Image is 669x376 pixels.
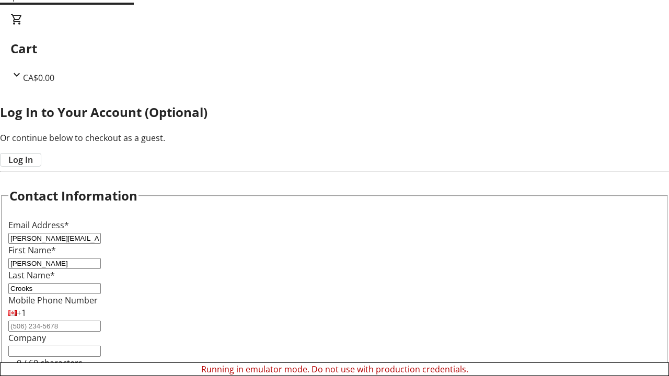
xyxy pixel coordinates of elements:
[8,244,56,256] label: First Name*
[8,295,98,306] label: Mobile Phone Number
[10,39,659,58] h2: Cart
[10,13,659,84] div: CartCA$0.00
[8,154,33,166] span: Log In
[23,72,54,84] span: CA$0.00
[8,269,55,281] label: Last Name*
[17,357,83,369] tr-character-limit: 0 / 60 characters
[8,332,46,344] label: Company
[9,186,137,205] h2: Contact Information
[8,321,101,332] input: (506) 234-5678
[8,219,69,231] label: Email Address*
